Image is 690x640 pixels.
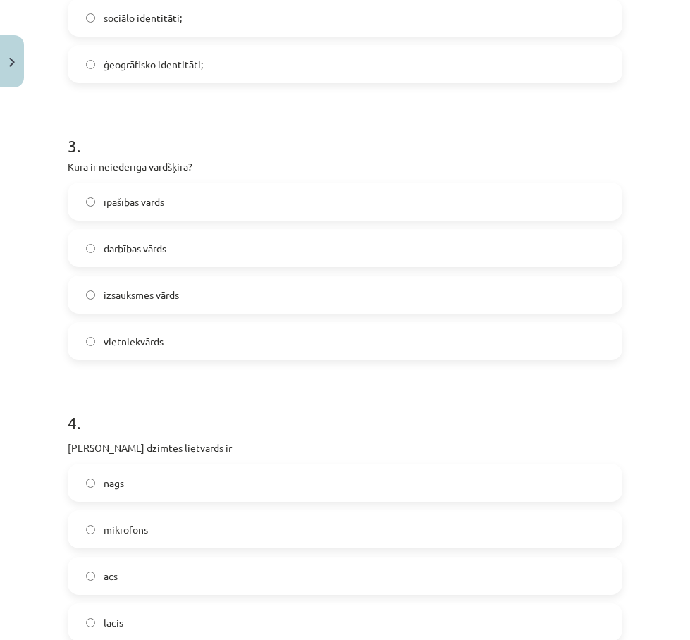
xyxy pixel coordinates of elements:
[104,522,148,537] span: mikrofons
[104,615,123,630] span: lācis
[104,11,182,25] span: sociālo identitāti;
[104,57,203,72] span: ģeogrāfisko identitāti;
[86,525,95,534] input: mikrofons
[86,60,95,69] input: ģeogrāfisko identitāti;
[86,13,95,23] input: sociālo identitāti;
[68,388,622,432] h1: 4 .
[86,479,95,488] input: nags
[104,195,164,209] span: īpašības vārds
[86,337,95,346] input: vietniekvārds
[104,569,118,584] span: acs
[68,159,622,174] p: Kura ir neiederīgā vārdšķira?
[68,111,622,155] h1: 3 .
[86,244,95,253] input: darbības vārds
[86,618,95,627] input: lācis
[68,441,622,455] p: [PERSON_NAME] dzimtes lietvārds ir
[104,334,164,349] span: vietniekvārds
[104,288,179,302] span: izsauksmes vārds
[104,241,166,256] span: darbības vārds
[86,290,95,300] input: izsauksmes vārds
[9,58,15,67] img: icon-close-lesson-0947bae3869378f0d4975bcd49f059093ad1ed9edebbc8119c70593378902aed.svg
[86,572,95,581] input: acs
[104,476,124,491] span: nags
[86,197,95,207] input: īpašības vārds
